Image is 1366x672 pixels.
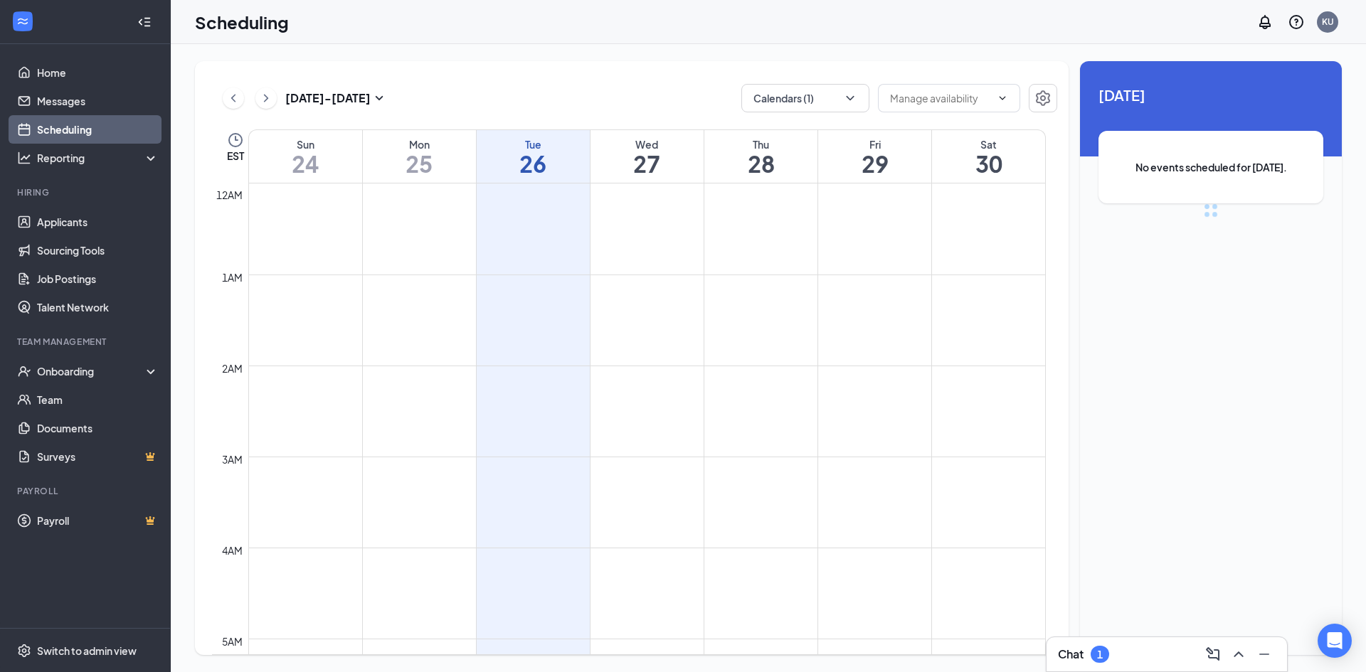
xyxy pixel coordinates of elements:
div: 1am [219,270,245,285]
div: Mon [363,137,476,151]
a: August 30, 2025 [932,130,1045,183]
a: PayrollCrown [37,506,159,535]
button: Calendars (1)ChevronDown [741,84,869,112]
h3: [DATE] - [DATE] [285,90,371,106]
svg: ChevronDown [997,92,1008,104]
div: 4am [219,543,245,558]
h1: 24 [249,151,362,176]
div: Switch to admin view [37,644,137,658]
svg: UserCheck [17,364,31,378]
svg: Settings [1034,90,1052,107]
svg: ChevronUp [1230,646,1247,663]
svg: Analysis [17,151,31,165]
svg: Clock [227,132,244,149]
a: Scheduling [37,115,159,144]
svg: Minimize [1256,646,1273,663]
div: Hiring [17,186,156,198]
div: KU [1322,16,1334,28]
svg: SmallChevronDown [371,90,388,107]
svg: Settings [17,644,31,658]
div: Onboarding [37,364,147,378]
svg: ComposeMessage [1204,646,1222,663]
h1: 30 [932,151,1045,176]
div: 12am [213,187,245,203]
svg: ChevronLeft [226,90,240,107]
div: 2am [219,361,245,376]
a: Job Postings [37,265,159,293]
span: EST [227,149,244,163]
div: 3am [219,452,245,467]
a: August 27, 2025 [591,130,704,183]
button: ComposeMessage [1202,643,1224,666]
button: Minimize [1253,643,1276,666]
button: ChevronLeft [223,87,244,109]
a: Talent Network [37,293,159,321]
svg: WorkstreamLogo [16,14,30,28]
div: Wed [591,137,704,151]
h1: Scheduling [195,10,289,34]
a: Team [37,385,159,414]
div: 5am [219,634,245,649]
a: August 24, 2025 [249,130,362,183]
svg: Collapse [137,15,152,29]
div: Team Management [17,336,156,348]
div: Payroll [17,485,156,497]
div: Sun [249,137,362,151]
h1: 29 [818,151,931,176]
a: Sourcing Tools [37,236,159,265]
a: Applicants [37,208,159,236]
h1: 25 [363,151,476,176]
a: SurveysCrown [37,442,159,471]
a: August 28, 2025 [704,130,817,183]
div: Sat [932,137,1045,151]
svg: ChevronDown [843,91,857,105]
a: Home [37,58,159,87]
div: Tue [477,137,590,151]
div: 1 [1097,649,1103,661]
svg: Notifications [1256,14,1274,31]
h3: Chat [1058,646,1084,662]
h1: 27 [591,151,704,176]
h1: 28 [704,151,817,176]
div: Reporting [37,151,159,165]
a: August 25, 2025 [363,130,476,183]
div: Fri [818,137,931,151]
input: Manage availability [890,90,991,106]
svg: ChevronRight [259,90,273,107]
h1: 26 [477,151,590,176]
a: August 26, 2025 [477,130,590,183]
div: Thu [704,137,817,151]
span: [DATE] [1098,84,1323,106]
span: No events scheduled for [DATE]. [1127,159,1295,175]
a: Documents [37,414,159,442]
button: Settings [1029,84,1057,112]
svg: QuestionInfo [1288,14,1305,31]
button: ChevronRight [255,87,277,109]
a: August 29, 2025 [818,130,931,183]
div: Open Intercom Messenger [1318,624,1352,658]
button: ChevronUp [1227,643,1250,666]
a: Messages [37,87,159,115]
